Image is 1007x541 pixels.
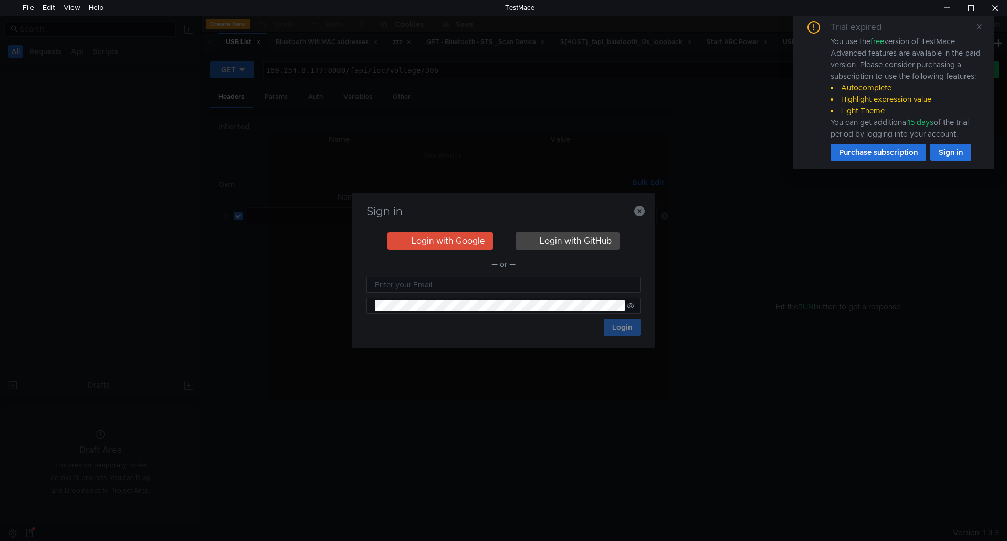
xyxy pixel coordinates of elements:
[870,37,884,46] span: free
[831,21,894,34] div: Trial expired
[831,36,982,140] div: You use the version of TestMace. Advanced features are available in the paid version. Please cons...
[366,258,641,270] div: — or —
[831,82,982,93] li: Autocomplete
[908,118,933,127] span: 15 days
[831,105,982,117] li: Light Theme
[831,117,982,140] div: You can get additional of the trial period by logging into your account.
[365,205,642,218] h3: Sign in
[375,279,634,290] input: Enter your Email
[831,144,926,161] button: Purchase subscription
[831,93,982,105] li: Highlight expression value
[930,144,971,161] button: Sign in
[516,232,620,250] button: Login with GitHub
[387,232,493,250] button: Login with Google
